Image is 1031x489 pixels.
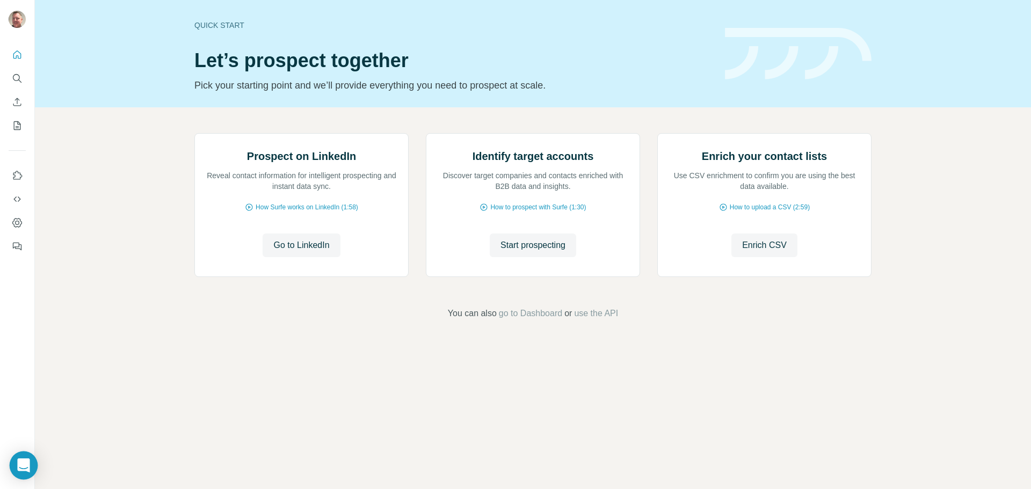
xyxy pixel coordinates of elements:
[437,170,629,192] p: Discover target companies and contacts enriched with B2B data and insights.
[9,166,26,185] button: Use Surfe on LinkedIn
[499,307,562,320] button: go to Dashboard
[574,307,618,320] button: use the API
[490,202,586,212] span: How to prospect with Surfe (1:30)
[194,20,712,31] div: Quick start
[247,149,356,164] h2: Prospect on LinkedIn
[731,233,797,257] button: Enrich CSV
[500,239,565,252] span: Start prospecting
[206,170,397,192] p: Reveal contact information for intelligent prospecting and instant data sync.
[448,307,497,320] span: You can also
[9,189,26,209] button: Use Surfe API
[9,11,26,28] img: Avatar
[9,92,26,112] button: Enrich CSV
[9,237,26,256] button: Feedback
[194,50,712,71] h1: Let’s prospect together
[725,28,872,80] img: banner
[9,45,26,64] button: Quick start
[9,116,26,135] button: My lists
[10,451,38,480] div: Open Intercom Messenger
[473,149,594,164] h2: Identify target accounts
[9,69,26,88] button: Search
[263,233,340,257] button: Go to LinkedIn
[273,239,329,252] span: Go to LinkedIn
[730,202,810,212] span: How to upload a CSV (2:59)
[9,213,26,232] button: Dashboard
[742,239,787,252] span: Enrich CSV
[564,307,572,320] span: or
[702,149,827,164] h2: Enrich your contact lists
[669,170,860,192] p: Use CSV enrichment to confirm you are using the best data available.
[256,202,358,212] span: How Surfe works on LinkedIn (1:58)
[194,78,712,93] p: Pick your starting point and we’ll provide everything you need to prospect at scale.
[490,233,576,257] button: Start prospecting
